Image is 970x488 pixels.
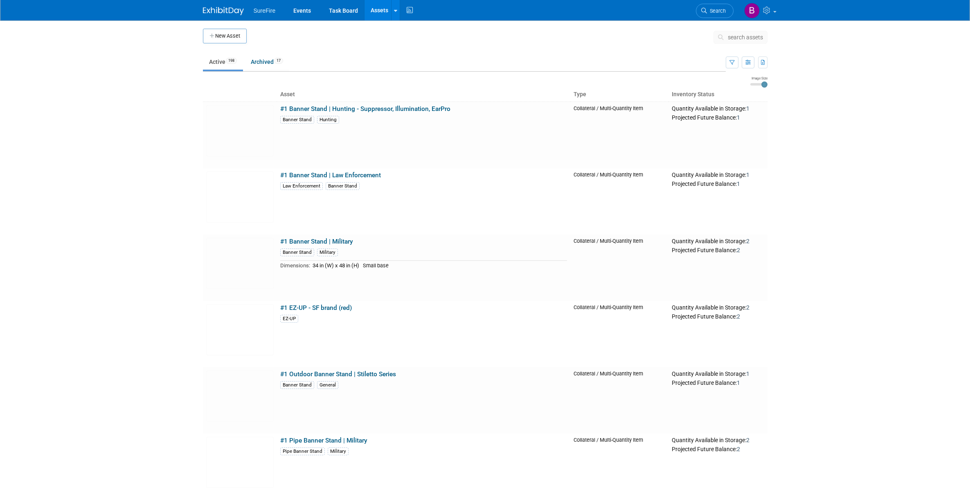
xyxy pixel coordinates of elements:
div: Military [328,447,349,455]
td: Dimensions: [280,261,310,270]
div: Projected Future Balance: [672,312,764,321]
span: 1 [737,181,740,187]
div: Projected Future Balance: [672,245,764,254]
div: Quantity Available in Storage: [672,238,764,245]
span: 2 [737,313,740,320]
div: Quantity Available in Storage: [672,105,764,113]
img: Bree Yoshikawa [744,3,760,18]
span: SureFire [254,7,276,14]
span: 34 in (W) x 48 in (H) [313,262,359,269]
div: EZ-UP [280,315,298,323]
div: Quantity Available in Storage: [672,437,764,444]
div: Banner Stand [280,116,314,124]
div: Military [317,249,338,256]
div: Banner Stand [326,182,360,190]
span: 1 [737,114,740,121]
td: Collateral / Multi-Quantity Item [570,235,669,301]
th: Asset [277,88,570,102]
div: Pipe Banner Stand [280,447,325,455]
button: New Asset [203,29,247,43]
a: Active198 [203,54,243,70]
div: Hunting [317,116,339,124]
span: 2 [746,238,749,244]
a: #1 Banner Stand | Law Enforcement [280,172,381,179]
a: Search [696,4,734,18]
span: 2 [737,247,740,253]
a: #1 Banner Stand | Military [280,238,353,245]
a: #1 Banner Stand | Hunting - Suppressor, Illumination, EarPro [280,105,450,113]
span: 17 [274,58,283,64]
span: 1 [737,380,740,386]
div: Quantity Available in Storage: [672,172,764,179]
a: Archived17 [245,54,289,70]
td: Collateral / Multi-Quantity Item [570,367,669,434]
span: 198 [226,58,237,64]
div: Quantity Available in Storage: [672,304,764,312]
span: 2 [737,446,740,452]
a: #1 Pipe Banner Stand | Military [280,437,367,444]
td: Collateral / Multi-Quantity Item [570,301,669,367]
span: 1 [746,371,749,377]
a: #1 Outdoor Banner Stand | Stiletto Series [280,371,396,378]
div: Projected Future Balance: [672,444,764,453]
div: Projected Future Balance: [672,378,764,387]
td: Collateral / Multi-Quantity Item [570,168,669,235]
span: 2 [746,437,749,443]
span: 1 [746,172,749,178]
span: 1 [746,105,749,112]
div: Banner Stand [280,381,314,389]
span: search assets [728,34,763,41]
button: search assets [713,31,767,44]
div: General [317,381,338,389]
div: Banner Stand [280,249,314,256]
div: Image Size [750,76,767,81]
span: Small base [363,262,389,269]
div: Law Enforcement [280,182,323,190]
div: Projected Future Balance: [672,179,764,188]
div: Projected Future Balance: [672,113,764,122]
td: Collateral / Multi-Quantity Item [570,102,669,168]
span: 2 [746,304,749,311]
img: ExhibitDay [203,7,244,15]
span: Search [707,8,726,14]
div: Quantity Available in Storage: [672,371,764,378]
th: Type [570,88,669,102]
a: #1 EZ-UP - SF brand (red) [280,304,352,312]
